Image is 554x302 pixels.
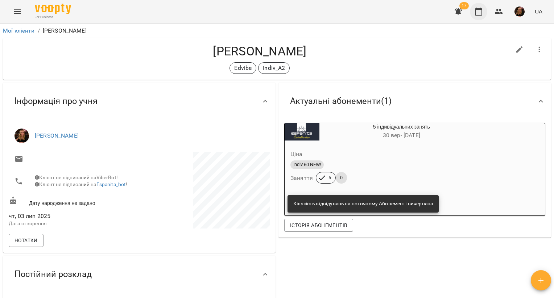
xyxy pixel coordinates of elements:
span: UA [535,8,542,15]
div: Кількість відвідувань на поточному Абонементі вичерпана [293,197,433,210]
span: 5 [324,175,335,181]
button: UA [532,5,545,18]
p: [PERSON_NAME] [43,26,87,35]
span: чт, 03 лип 2025 [9,212,138,221]
div: Edvibe [230,62,256,74]
div: Постійний розклад [3,256,276,293]
button: Історія абонементів [284,219,353,232]
span: Історія абонементів [290,221,347,230]
span: Актуальні абонементи ( 1 ) [290,96,392,107]
div: 5 індивідуальних занять [319,123,484,140]
h6: Заняття [290,173,313,183]
a: Мої клієнти [3,27,35,34]
span: Indiv 60 NEW! [290,162,324,168]
div: 5 індивідуальних занять [285,123,319,140]
span: Інформація про учня [15,96,98,107]
button: Нотатки [9,234,44,247]
span: 30 вер - [DATE] [383,132,420,139]
h4: [PERSON_NAME] [9,44,511,59]
p: Дата створення [9,220,138,227]
div: Актуальні абонементи(1) [278,83,551,120]
div: Дату народження не задано [7,195,139,208]
p: Indiv_A2 [263,64,285,72]
span: For Business [35,15,71,20]
span: Постійний розклад [15,269,92,280]
button: 5 індивідуальних занять30 вер- [DATE]ЦінаIndiv 60 NEW!Заняття50 [285,123,484,192]
nav: breadcrumb [3,26,551,35]
div: Indiv_A2 [258,62,290,74]
span: Клієнт не підписаний на ! [35,181,127,187]
div: Інформація про учня [3,83,276,120]
li: / [38,26,40,35]
h6: Ціна [290,149,303,159]
span: Нотатки [15,236,38,245]
span: 0 [336,175,347,181]
a: Espanita_bot [96,181,126,187]
img: Voopty Logo [35,4,71,14]
button: Menu [9,3,26,20]
a: [PERSON_NAME] [35,132,79,139]
p: Edvibe [234,64,252,72]
span: 17 [459,2,469,9]
span: Клієнт не підписаний на ViberBot! [35,175,118,180]
img: Завада Аня [15,129,29,143]
img: 019b2ef03b19e642901f9fba5a5c5a68.jpg [514,7,525,17]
